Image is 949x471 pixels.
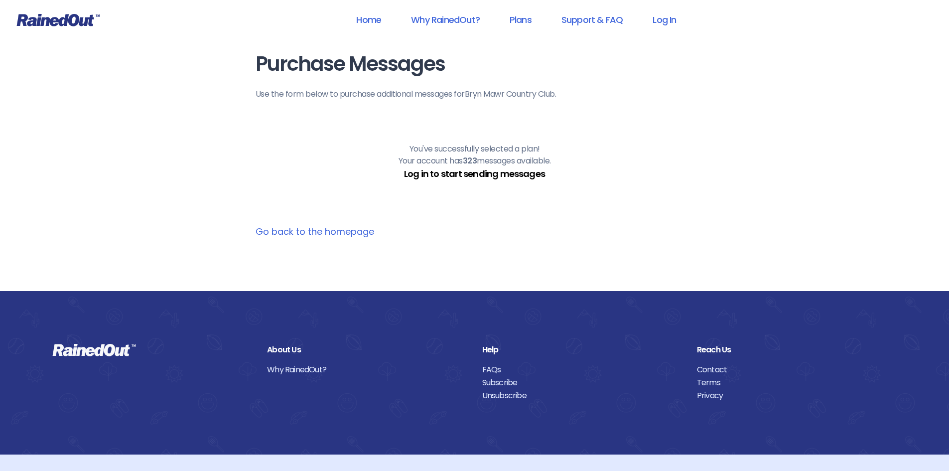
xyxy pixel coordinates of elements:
[697,389,897,402] a: Privacy
[399,155,551,167] p: Your account has messages available.
[256,88,694,100] p: Use the form below to purchase additional messages for Bryn Mawr Country Club .
[640,8,689,31] a: Log In
[267,343,467,356] div: About Us
[409,143,540,155] p: You've successfully selected a plan!
[482,389,682,402] a: Unsubscribe
[398,8,493,31] a: Why RainedOut?
[256,225,374,238] a: Go back to the homepage
[697,343,897,356] div: Reach Us
[267,363,467,376] a: Why RainedOut?
[497,8,544,31] a: Plans
[256,53,694,75] h1: Purchase Messages
[482,363,682,376] a: FAQs
[482,343,682,356] div: Help
[548,8,636,31] a: Support & FAQ
[463,155,477,166] b: 323
[404,167,545,180] a: Log in to start sending messages
[697,363,897,376] a: Contact
[482,376,682,389] a: Subscribe
[697,376,897,389] a: Terms
[343,8,394,31] a: Home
